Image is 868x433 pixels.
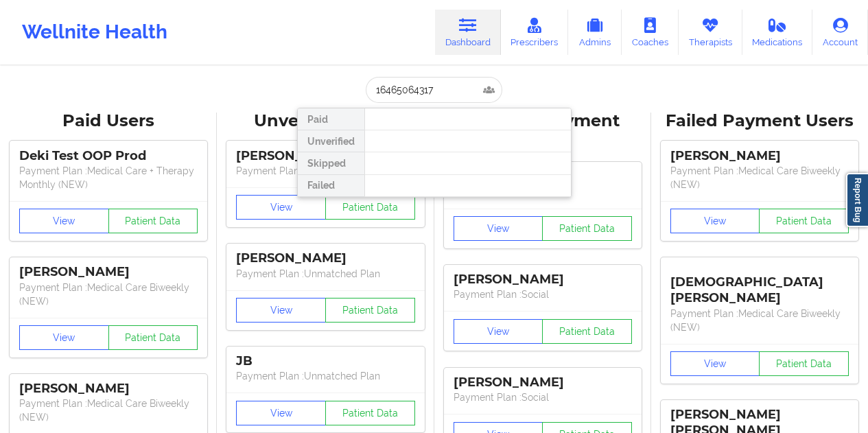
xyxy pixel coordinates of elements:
div: [PERSON_NAME] [670,148,849,164]
div: [PERSON_NAME] [236,250,414,266]
a: Prescribers [501,10,569,55]
button: Patient Data [759,209,849,233]
button: View [236,195,326,220]
button: Patient Data [759,351,849,376]
p: Payment Plan : Medical Care + Therapy Monthly (NEW) [19,164,198,191]
p: Payment Plan : Unmatched Plan [236,369,414,383]
p: Payment Plan : Medical Care Biweekly (NEW) [670,307,849,334]
p: Payment Plan : Medical Care Biweekly (NEW) [19,397,198,424]
button: Patient Data [542,319,632,344]
div: Paid [298,108,364,130]
div: [PERSON_NAME] [19,264,198,280]
div: Skipped [298,152,364,174]
a: Medications [742,10,813,55]
button: Patient Data [325,298,415,323]
div: [PERSON_NAME] [19,381,198,397]
div: [DEMOGRAPHIC_DATA][PERSON_NAME] [670,264,849,306]
div: Unverified Users [226,110,424,132]
button: View [670,351,760,376]
button: Patient Data [108,209,198,233]
p: Payment Plan : Medical Care Biweekly (NEW) [19,281,198,308]
button: Patient Data [325,401,415,425]
button: View [19,325,109,350]
a: Admins [568,10,622,55]
button: View [236,401,326,425]
a: Therapists [679,10,742,55]
div: Deki Test OOP Prod [19,148,198,164]
button: View [19,209,109,233]
p: Payment Plan : Unmatched Plan [236,164,414,178]
button: Patient Data [542,216,632,241]
a: Report Bug [846,173,868,227]
a: Dashboard [435,10,501,55]
div: JB [236,353,414,369]
p: Payment Plan : Social [454,390,632,404]
button: View [454,319,543,344]
div: [PERSON_NAME] [236,148,414,164]
button: Patient Data [108,325,198,350]
div: Failed Payment Users [661,110,858,132]
div: Paid Users [10,110,207,132]
div: Unverified [298,130,364,152]
p: Payment Plan : Unmatched Plan [236,267,414,281]
button: View [670,209,760,233]
button: View [454,216,543,241]
p: Payment Plan : Social [454,288,632,301]
div: [PERSON_NAME] [454,272,632,288]
div: [PERSON_NAME] [454,375,632,390]
p: Payment Plan : Medical Care Biweekly (NEW) [670,164,849,191]
div: Failed [298,175,364,197]
a: Coaches [622,10,679,55]
a: Account [812,10,868,55]
button: Patient Data [325,195,415,220]
button: View [236,298,326,323]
